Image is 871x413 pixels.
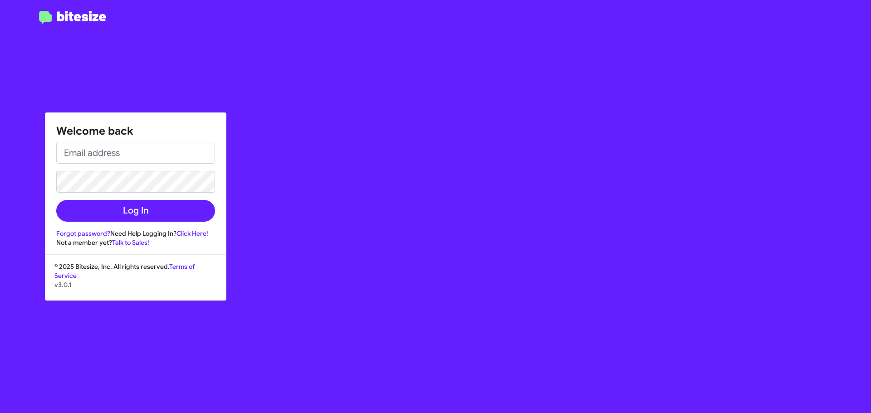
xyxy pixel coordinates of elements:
input: Email address [56,142,215,164]
a: Forgot password? [56,229,110,238]
button: Log In [56,200,215,222]
p: v3.0.1 [54,280,217,289]
div: © 2025 Bitesize, Inc. All rights reserved. [45,262,226,300]
h1: Welcome back [56,124,215,138]
div: Need Help Logging In? [56,229,215,238]
div: Not a member yet? [56,238,215,247]
a: Click Here! [176,229,208,238]
a: Talk to Sales! [112,238,149,247]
